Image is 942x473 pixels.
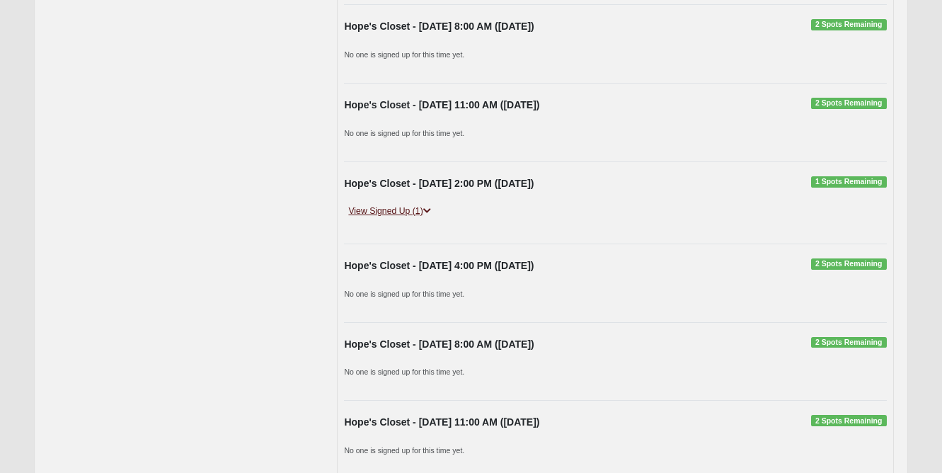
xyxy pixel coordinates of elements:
span: 1 Spots Remaining [811,176,887,188]
small: No one is signed up for this time yet. [344,290,464,298]
small: No one is signed up for this time yet. [344,50,464,59]
strong: Hope's Closet - [DATE] 8:00 AM ([DATE]) [344,21,534,32]
span: 2 Spots Remaining [811,337,887,348]
span: 2 Spots Remaining [811,415,887,426]
small: No one is signed up for this time yet. [344,446,464,455]
span: 2 Spots Remaining [811,19,887,30]
a: View Signed Up (1) [344,204,435,219]
strong: Hope's Closet - [DATE] 2:00 PM ([DATE]) [344,178,534,189]
strong: Hope's Closet - [DATE] 11:00 AM ([DATE]) [344,416,539,428]
span: 2 Spots Remaining [811,258,887,270]
small: No one is signed up for this time yet. [344,129,464,137]
strong: Hope's Closet - [DATE] 4:00 PM ([DATE]) [344,260,534,271]
strong: Hope's Closet - [DATE] 8:00 AM ([DATE]) [344,338,534,350]
small: No one is signed up for this time yet. [344,367,464,376]
span: 2 Spots Remaining [811,98,887,109]
strong: Hope's Closet - [DATE] 11:00 AM ([DATE]) [344,99,539,110]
